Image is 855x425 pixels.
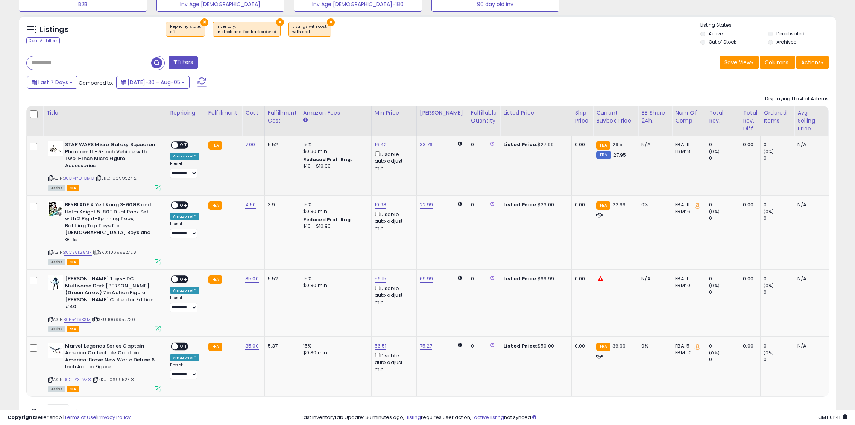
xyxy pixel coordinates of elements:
[743,343,755,349] div: 0.00
[575,343,587,349] div: 0.00
[709,350,720,356] small: (0%)
[575,109,590,125] div: Ship Price
[208,275,222,284] small: FBA
[743,141,755,148] div: 0.00
[700,22,836,29] p: Listing States:
[79,79,113,86] span: Compared to:
[48,201,63,216] img: 5185O43JQlL._SL40_.jpg
[170,109,202,117] div: Repricing
[764,275,794,282] div: 0
[375,109,413,117] div: Min Price
[675,141,700,148] div: FBA: 11
[268,141,294,148] div: 5.52
[302,414,847,421] div: Last InventoryLab Update: 36 minutes ago, requires user action, not synced.
[765,95,829,103] div: Displaying 1 to 4 of 4 items
[208,343,222,351] small: FBA
[765,59,788,66] span: Columns
[764,350,774,356] small: (0%)
[48,326,65,332] span: All listings currently available for purchase on Amazon
[375,150,411,172] div: Disable auto adjust min
[178,142,190,148] span: OFF
[709,343,740,349] div: 0
[420,342,433,350] a: 75.27
[420,275,433,283] a: 69.99
[760,56,795,69] button: Columns
[64,316,91,323] a: B0F54K8KSM
[128,79,180,86] span: [DATE]-30 - Aug-05
[612,201,626,208] span: 22.99
[178,276,190,283] span: OFF
[65,201,156,245] b: BEYBLADE X Yell Kong 3-60GB and Helm Knight 5-80T Dual Pack Set with 2 Right-Spinning Tops; Battl...
[764,289,794,296] div: 0
[303,282,366,289] div: $0.30 min
[303,216,352,223] b: Reduced Prof. Rng.
[420,141,433,148] a: 33.76
[67,259,79,265] span: FBA
[245,201,256,209] a: 4.50
[776,39,797,45] label: Archived
[64,377,91,383] a: B0CFYXHVZ8
[596,201,610,210] small: FBA
[170,354,199,361] div: Amazon AI *
[675,282,700,289] div: FBM: 0
[503,141,566,148] div: $27.99
[245,109,261,117] div: Cost
[709,39,736,45] label: Out of Stock
[675,148,700,155] div: FBM: 8
[764,215,794,222] div: 0
[303,275,366,282] div: 15%
[245,275,259,283] a: 35.00
[675,208,700,215] div: FBM: 6
[612,342,626,349] span: 36.99
[170,153,199,160] div: Amazon AI *
[503,343,566,349] div: $50.00
[709,356,740,363] div: 0
[764,201,794,208] div: 0
[48,343,63,358] img: 3145eD+G2EL._SL40_.jpg
[208,109,239,117] div: Fulfillment
[46,109,164,117] div: Title
[208,141,222,150] small: FBA
[709,155,740,162] div: 0
[48,275,63,290] img: 31AmNZ7vIbL._SL40_.jpg
[292,29,327,35] div: with cost
[420,109,465,117] div: [PERSON_NAME]
[575,141,587,148] div: 0.00
[48,141,161,190] div: ASIN:
[245,342,259,350] a: 35.00
[200,18,208,26] button: ×
[764,155,794,162] div: 0
[303,349,366,356] div: $0.30 min
[95,175,137,181] span: | SKU: 1069952712
[217,24,276,35] span: Inventory :
[303,148,366,155] div: $0.30 min
[178,202,190,209] span: OFF
[27,76,77,89] button: Last 7 Days
[743,201,755,208] div: 0.00
[709,141,740,148] div: 0
[503,201,566,208] div: $23.00
[420,201,433,209] a: 22.99
[375,342,387,350] a: 56.51
[48,343,161,392] div: ASIN:
[503,275,566,282] div: $69.99
[375,351,411,373] div: Disable auto adjust min
[641,141,666,148] div: N/A
[818,414,847,421] span: 2025-08-14 01:41 GMT
[170,287,199,294] div: Amazon AI *
[92,377,134,383] span: | SKU: 1069952718
[170,221,199,238] div: Preset:
[675,109,703,125] div: Num of Comp.
[596,343,610,351] small: FBA
[375,284,411,306] div: Disable auto adjust min
[764,141,794,148] div: 0
[575,275,587,282] div: 0.00
[67,185,79,191] span: FBA
[64,249,92,256] a: B0CS8KZ5MF
[675,275,700,282] div: FBA: 1
[375,210,411,232] div: Disable auto adjust min
[709,201,740,208] div: 0
[268,275,294,282] div: 5.52
[170,161,199,178] div: Preset:
[503,342,538,349] b: Listed Price:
